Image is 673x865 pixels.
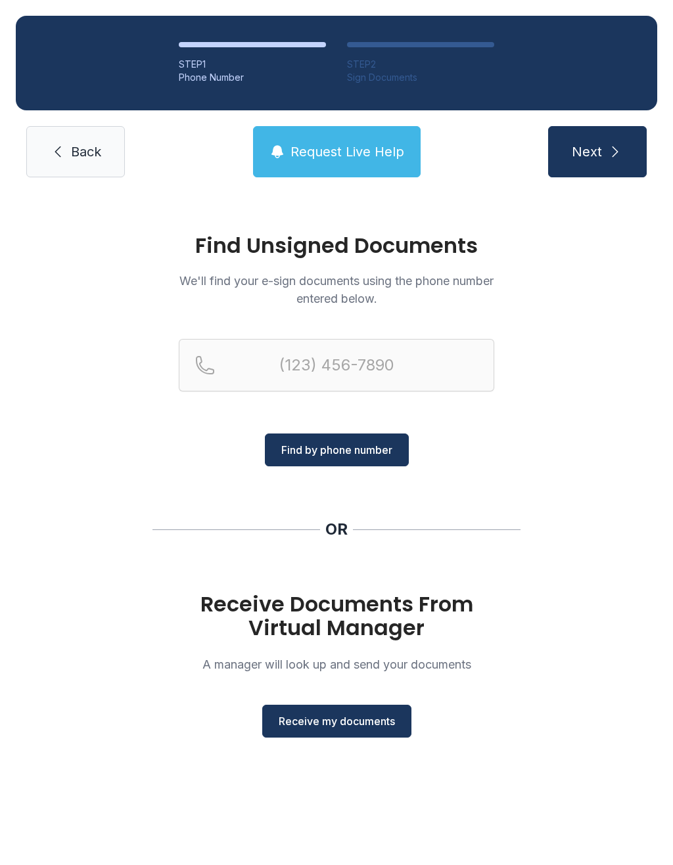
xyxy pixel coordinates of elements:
div: STEP 1 [179,58,326,71]
span: Request Live Help [290,143,404,161]
span: Receive my documents [279,713,395,729]
span: Find by phone number [281,442,392,458]
div: STEP 2 [347,58,494,71]
h1: Find Unsigned Documents [179,235,494,256]
span: Back [71,143,101,161]
div: Phone Number [179,71,326,84]
span: Next [572,143,602,161]
h1: Receive Documents From Virtual Manager [179,592,494,640]
p: A manager will look up and send your documents [179,655,494,673]
p: We'll find your e-sign documents using the phone number entered below. [179,272,494,307]
div: OR [325,519,348,540]
input: Reservation phone number [179,339,494,391]
div: Sign Documents [347,71,494,84]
